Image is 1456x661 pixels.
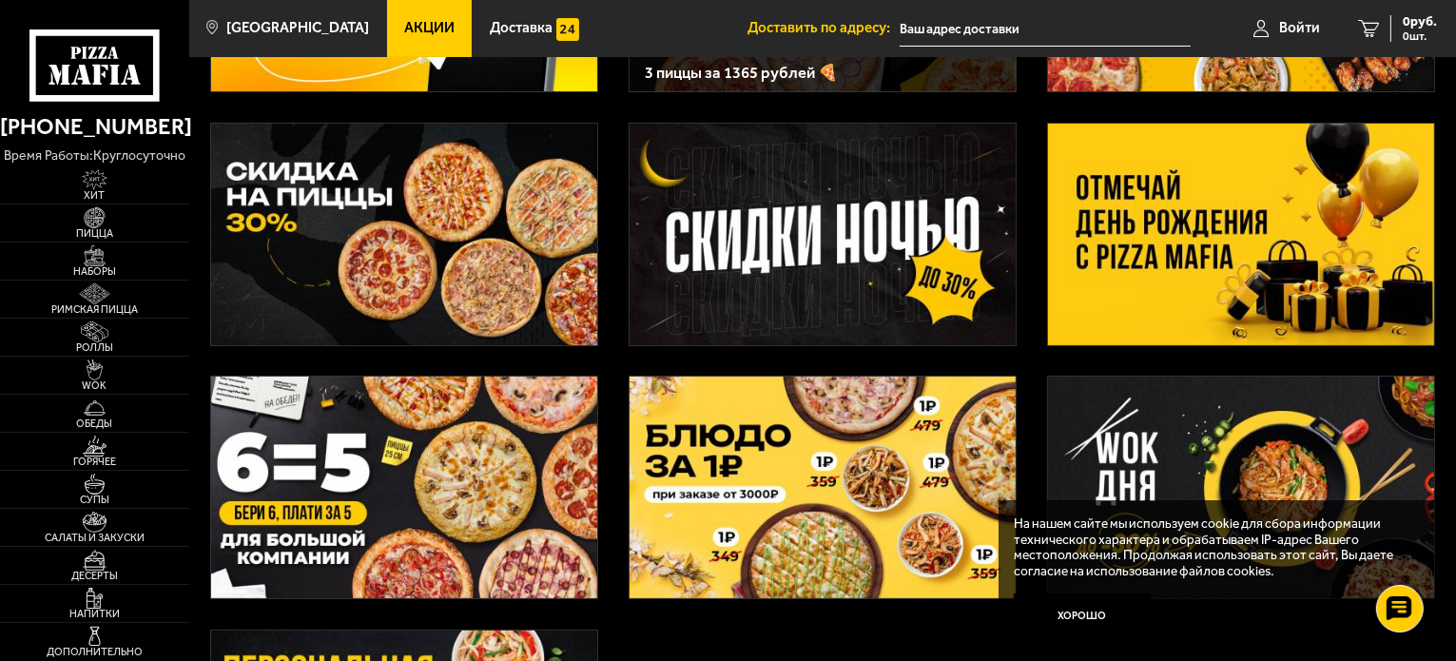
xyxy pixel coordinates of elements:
[747,21,900,35] span: Доставить по адресу:
[1403,30,1437,42] span: 0 шт.
[1014,515,1408,578] p: На нашем сайте мы используем cookie для сбора информации технического характера и обрабатываем IP...
[1403,15,1437,29] span: 0 руб.
[226,21,369,35] span: [GEOGRAPHIC_DATA]
[1279,21,1320,35] span: Войти
[900,11,1191,47] input: Ваш адрес доставки
[645,65,1000,81] h3: 3 пиццы за 1365 рублей 🍕
[490,21,553,35] span: Доставка
[556,18,579,41] img: 15daf4d41897b9f0e9f617042186c801.svg
[1014,593,1151,639] button: Хорошо
[404,21,455,35] span: Акции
